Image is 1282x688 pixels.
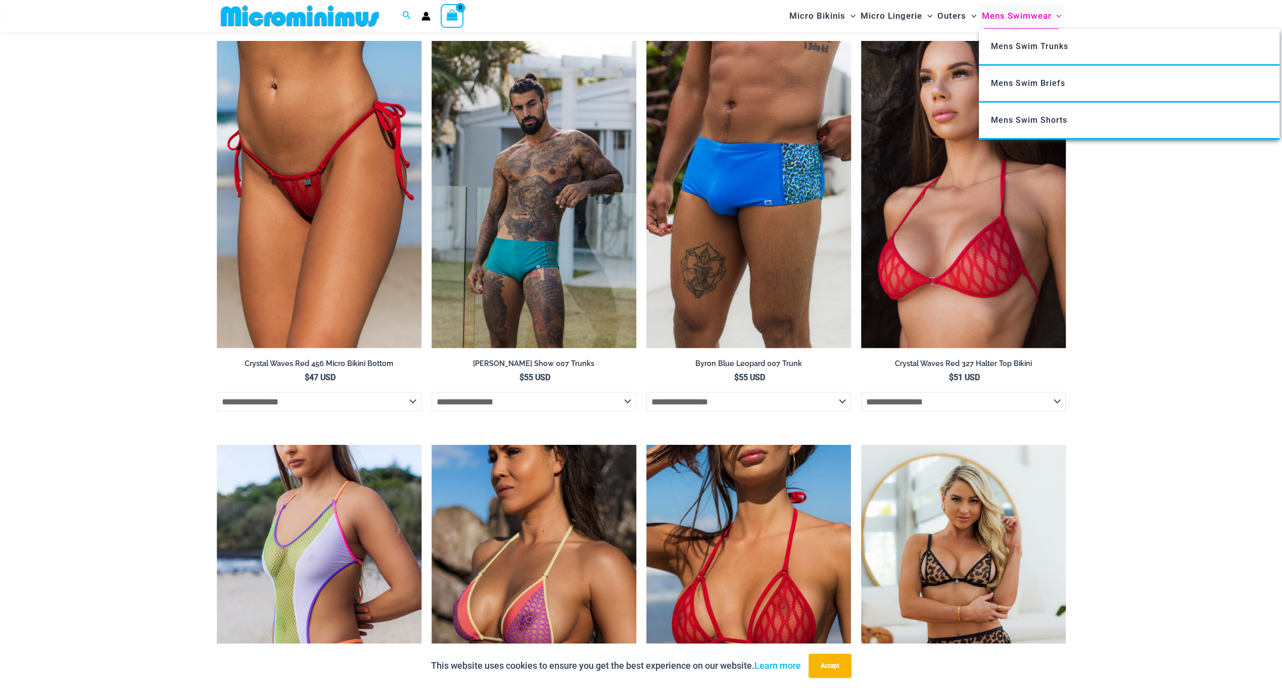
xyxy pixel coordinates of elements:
[432,40,636,348] a: Byron Jade Show 007 Trunks 08Byron Jade Show 007 Trunks 09Byron Jade Show 007 Trunks 09
[217,40,421,348] img: Crystal Waves 456 Bottom 02
[979,66,1279,103] a: Mens Swim Briefs
[646,358,851,372] a: Byron Blue Leopard 007 Trunk
[217,5,383,27] img: MM SHOP LOGO FLAT
[861,40,1066,348] a: Crystal Waves 327 Halter Top 01Crystal Waves 327 Halter Top 4149 Thong 01Crystal Waves 327 Halter...
[1051,3,1061,29] span: Menu Toggle
[217,358,421,372] a: Crystal Waves Red 456 Micro Bikini Bottom
[861,358,1066,368] h2: Crystal Waves Red 327 Halter Top Bikini
[991,41,1068,51] span: Mens Swim Trunks
[734,372,765,382] bdi: 55 USD
[979,3,1064,29] a: Mens SwimwearMenu ToggleMenu Toggle
[979,103,1279,140] a: Mens Swim Shorts
[861,358,1066,372] a: Crystal Waves Red 327 Halter Top Bikini
[981,3,1051,29] span: Mens Swimwear
[519,372,550,382] bdi: 55 USD
[432,358,636,372] a: [PERSON_NAME] Show 007 Trunks
[217,40,421,348] a: Crystal Waves 456 Bottom 02Crystal Waves 456 Bottom 01Crystal Waves 456 Bottom 01
[937,3,966,29] span: Outers
[646,40,851,348] img: Byron Blue Leopard 007 Trunk 11
[785,2,1066,30] nav: Site Navigation
[949,372,954,382] span: $
[979,29,1279,66] a: Mens Swim Trunks
[861,40,1066,348] img: Crystal Waves 327 Halter Top 01
[646,358,851,368] h2: Byron Blue Leopard 007 Trunk
[754,660,801,671] a: Learn more
[519,372,524,382] span: $
[922,3,932,29] span: Menu Toggle
[646,40,851,348] a: Byron Blue Leopard 007 Trunk 11Byron Blue Leopard 007 Trunk 12Byron Blue Leopard 007 Trunk 12
[432,40,636,348] img: Byron Jade Show 007 Trunks 08
[305,372,309,382] span: $
[809,654,851,678] button: Accept
[966,3,976,29] span: Menu Toggle
[949,372,980,382] bdi: 51 USD
[217,358,421,368] h2: Crystal Waves Red 456 Micro Bikini Bottom
[402,10,411,22] a: Search icon link
[441,4,464,27] a: View Shopping Cart, empty
[789,3,845,29] span: Micro Bikinis
[432,358,636,368] h2: [PERSON_NAME] Show 007 Trunks
[858,3,935,29] a: Micro LingerieMenu ToggleMenu Toggle
[305,372,336,382] bdi: 47 USD
[861,3,922,29] span: Micro Lingerie
[787,3,858,29] a: Micro BikinisMenu ToggleMenu Toggle
[845,3,856,29] span: Menu Toggle
[991,115,1067,125] span: Mens Swim Shorts
[991,78,1065,88] span: Mens Swim Briefs
[935,3,979,29] a: OutersMenu ToggleMenu Toggle
[431,658,801,673] p: This website uses cookies to ensure you get the best experience on our website.
[421,12,431,21] a: Account icon link
[734,372,739,382] span: $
